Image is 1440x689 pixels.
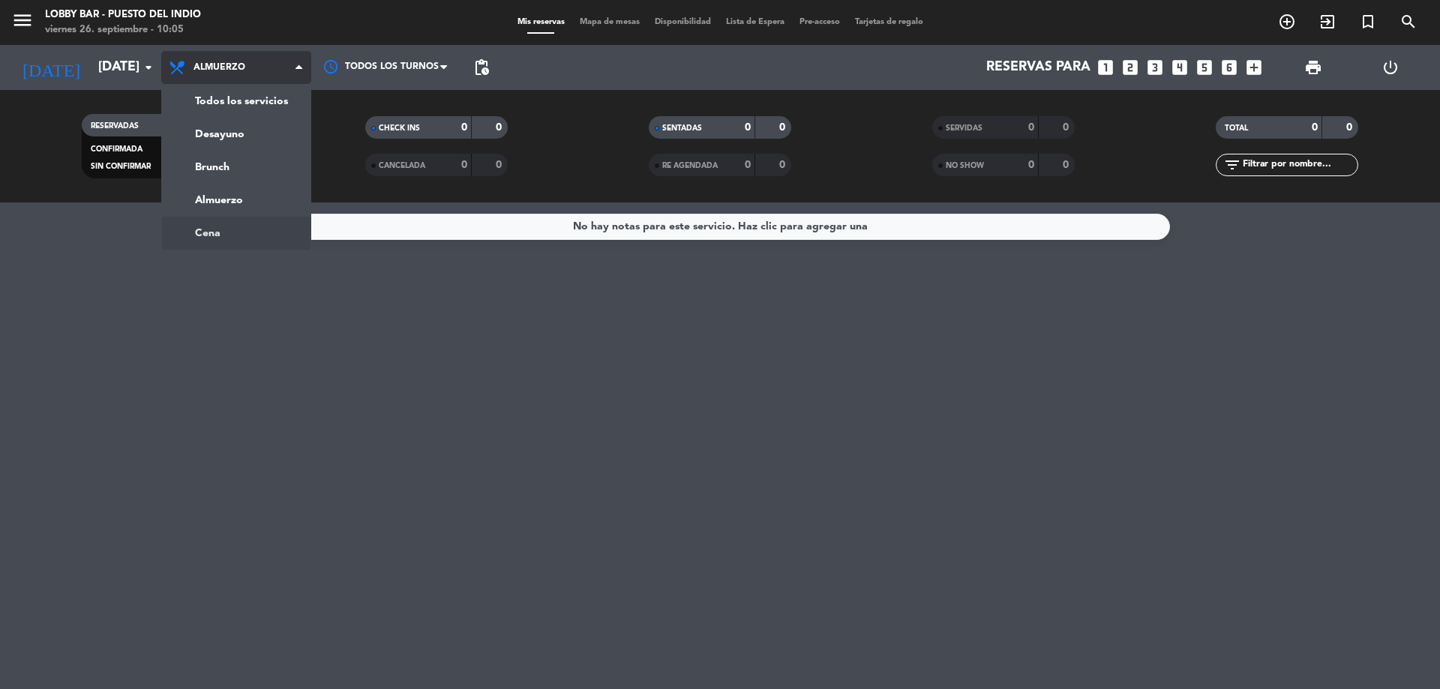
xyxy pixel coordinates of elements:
i: add_box [1244,58,1264,77]
strong: 0 [461,160,467,170]
a: Todos los servicios [162,85,310,118]
span: TOTAL [1225,124,1248,132]
strong: 0 [1346,122,1355,133]
button: menu [11,9,34,37]
strong: 0 [779,122,788,133]
i: menu [11,9,34,31]
span: Mis reservas [510,18,572,26]
span: Almuerzo [193,62,245,73]
i: looks_two [1120,58,1140,77]
strong: 0 [745,122,751,133]
i: looks_6 [1219,58,1239,77]
div: Lobby Bar - Puesto del Indio [45,7,201,22]
strong: 0 [779,160,788,170]
span: print [1304,58,1322,76]
strong: 0 [1063,160,1072,170]
span: pending_actions [472,58,490,76]
a: Almuerzo [162,184,310,217]
span: SENTADAS [662,124,702,132]
span: RESERVADAS [91,122,139,130]
span: Mapa de mesas [572,18,647,26]
i: filter_list [1223,156,1241,174]
div: No hay notas para este servicio. Haz clic para agregar una [573,218,868,235]
strong: 0 [461,122,467,133]
span: NO SHOW [946,162,984,169]
strong: 0 [745,160,751,170]
i: looks_3 [1145,58,1165,77]
strong: 0 [1028,122,1034,133]
span: CONFIRMADA [91,145,142,153]
strong: 0 [496,122,505,133]
i: exit_to_app [1318,13,1336,31]
i: turned_in_not [1359,13,1377,31]
span: Tarjetas de regalo [847,18,931,26]
div: LOG OUT [1351,45,1429,90]
span: RE AGENDADA [662,162,718,169]
a: Desayuno [162,118,310,151]
span: CHECK INS [379,124,420,132]
div: viernes 26. septiembre - 10:05 [45,22,201,37]
span: SIN CONFIRMAR [91,163,151,170]
i: search [1399,13,1417,31]
span: Disponibilidad [647,18,718,26]
i: looks_one [1096,58,1115,77]
i: looks_5 [1195,58,1214,77]
a: Cena [162,217,310,250]
i: power_settings_new [1381,58,1399,76]
a: Brunch [162,151,310,184]
i: [DATE] [11,51,91,84]
i: arrow_drop_down [139,58,157,76]
strong: 0 [1312,122,1318,133]
input: Filtrar por nombre... [1241,157,1357,173]
strong: 0 [1063,122,1072,133]
i: add_circle_outline [1278,13,1296,31]
strong: 0 [496,160,505,170]
span: SERVIDAS [946,124,982,132]
span: Lista de Espera [718,18,792,26]
span: Reservas para [986,60,1090,75]
strong: 0 [1028,160,1034,170]
span: Pre-acceso [792,18,847,26]
span: CANCELADA [379,162,425,169]
i: looks_4 [1170,58,1189,77]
